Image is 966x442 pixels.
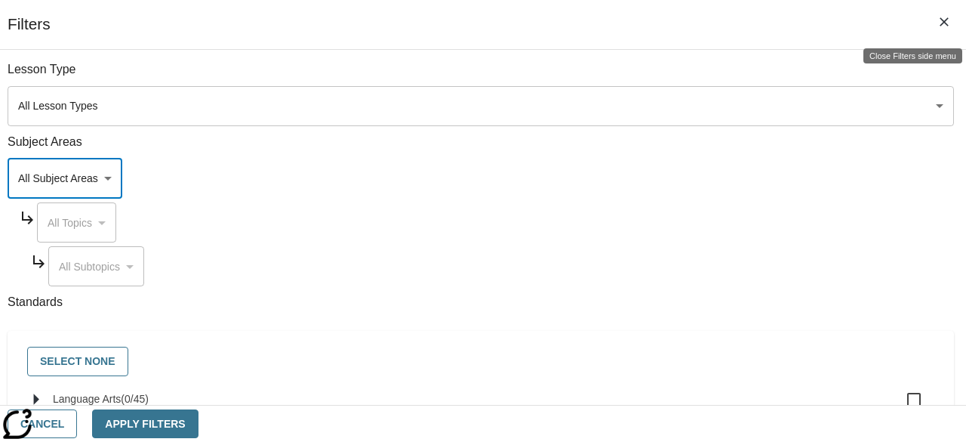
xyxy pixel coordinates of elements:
[8,61,954,79] p: Lesson Type
[27,347,128,376] button: Select None
[8,15,51,49] h1: Filters
[121,393,149,405] span: 0 standards selected/45 standards in group
[20,343,942,380] div: Select standards
[48,246,144,286] div: Select a Subject Area
[8,86,954,126] div: Select a lesson type
[8,134,954,151] p: Subject Areas
[37,202,116,243] div: Select a Subject Area
[8,159,122,199] div: Select a Subject Area
[8,410,77,439] button: Cancel
[8,294,954,311] p: Standards
[928,6,960,38] button: Close Filters side menu
[92,410,198,439] button: Apply Filters
[863,48,962,63] div: Close Filters side menu
[53,393,121,405] span: Language Arts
